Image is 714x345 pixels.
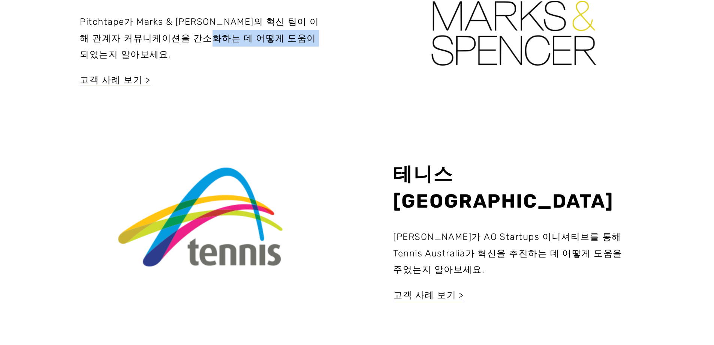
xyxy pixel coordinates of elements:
[677,309,714,345] iframe: Chat Widget
[80,74,151,85] font: 고객 사례 보기 >
[80,16,319,60] font: Pitchtape가 Marks & [PERSON_NAME]의 혁신 팀이 이해 관계자 커뮤니케이션을 간소화하는 데 어떻게 도움이 되었는지 알아보세요.
[677,309,714,345] div: 채팅 위젯
[80,74,151,86] a: 고객 사례 보기 >
[393,232,625,275] font: [PERSON_NAME]가 AO Startups 이니셔티브를 통해 Tennis Australia가 혁신을 추진하는 데 어떻게 도움을 주었는지 알아보세요.
[393,290,464,301] font: 고객 사례 보기 >
[393,290,464,301] a: 고객 사례 보기 >
[393,163,613,212] font: 테니스 [GEOGRAPHIC_DATA]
